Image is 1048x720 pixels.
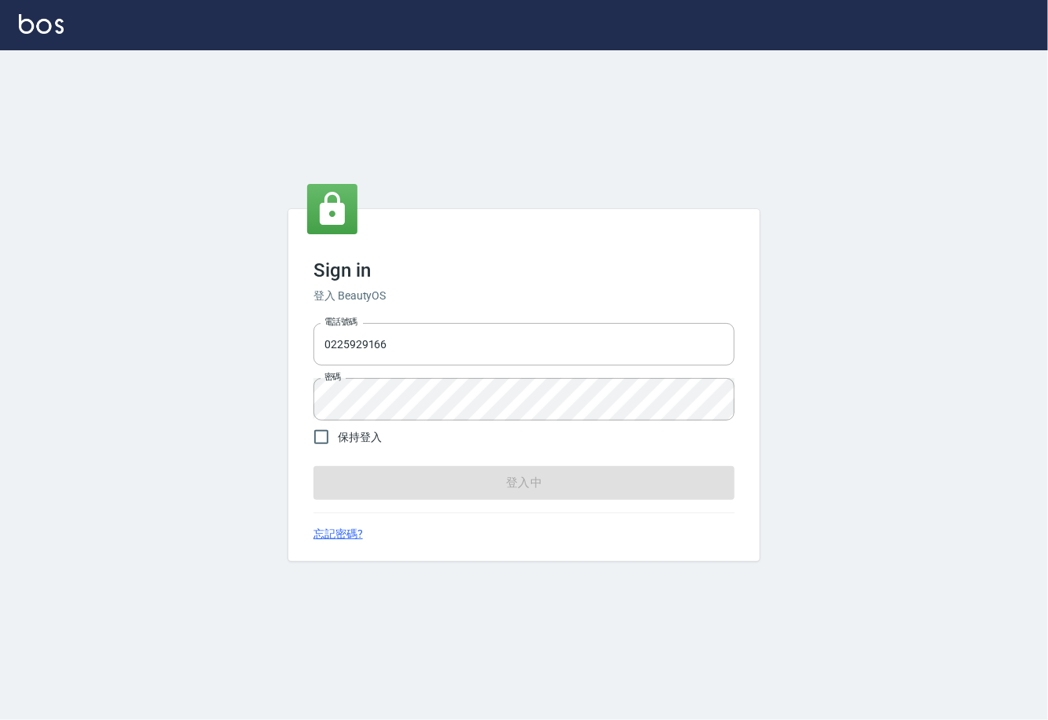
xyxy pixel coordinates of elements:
[338,429,382,446] span: 保持登入
[313,259,735,281] h3: Sign in
[313,288,735,304] h6: 登入 BeautyOS
[313,526,363,542] a: 忘記密碼?
[324,371,341,383] label: 密碼
[324,316,357,328] label: 電話號碼
[19,14,64,34] img: Logo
